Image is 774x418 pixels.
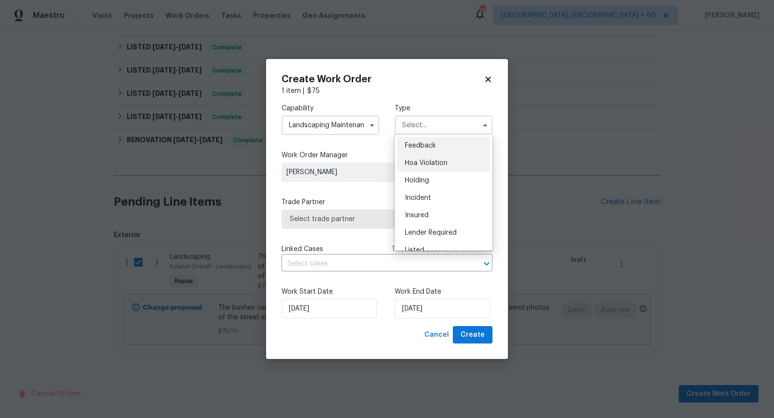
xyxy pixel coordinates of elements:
[395,299,490,318] input: M/D/YYYY
[405,142,436,149] span: Feedback
[282,299,377,318] input: M/D/YYYY
[366,119,378,131] button: Show options
[282,86,492,96] div: 1 item |
[479,119,491,131] button: Hide options
[282,104,379,113] label: Capability
[405,247,424,254] span: Listed
[282,256,465,271] input: Select cases
[395,104,492,113] label: Type
[286,167,426,177] span: [PERSON_NAME]
[282,244,323,254] span: Linked Cases
[282,197,492,207] label: Trade Partner
[391,244,492,254] span: There are case s for this home
[405,229,457,236] span: Lender Required
[282,116,379,135] input: Select...
[422,246,431,253] span: 59
[405,194,431,201] span: Incident
[405,177,429,184] span: Holding
[307,88,320,94] span: $ 75
[405,212,429,219] span: Insured
[453,326,492,344] button: Create
[290,214,484,224] span: Select trade partner
[282,150,492,160] label: Work Order Manager
[395,116,492,135] input: Select...
[424,329,449,341] span: Cancel
[405,160,447,166] span: Hoa Violation
[461,329,485,341] span: Create
[420,326,453,344] button: Cancel
[395,287,492,297] label: Work End Date
[480,257,493,270] button: Open
[282,287,379,297] label: Work Start Date
[282,75,484,84] h2: Create Work Order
